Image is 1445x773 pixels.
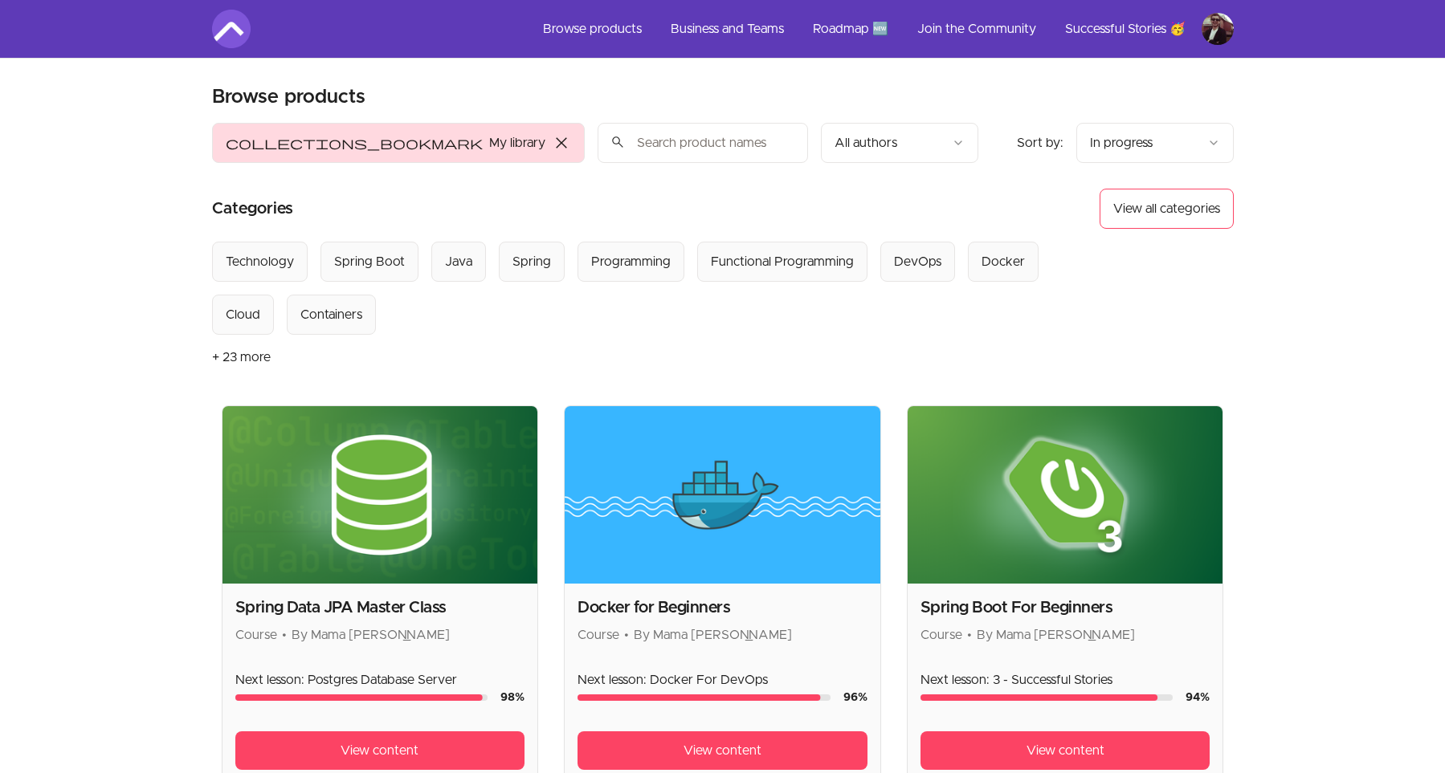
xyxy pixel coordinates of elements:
span: • [624,629,629,641]
span: By Mama [PERSON_NAME] [292,629,450,641]
span: By Mama [PERSON_NAME] [634,629,792,641]
span: 96 % [843,692,867,703]
div: Spring Boot [334,252,405,271]
h2: Spring Data JPA Master Class [235,596,525,619]
p: Next lesson: Docker For DevOps [578,670,867,690]
a: Join the Community [904,10,1049,48]
p: Next lesson: Postgres Database Server [235,670,525,690]
span: View content [1027,741,1104,760]
span: close [552,133,571,153]
div: Programming [591,252,671,271]
div: Course progress [235,694,488,701]
span: View content [684,741,761,760]
a: Roadmap 🆕 [800,10,901,48]
div: Technology [226,252,294,271]
span: By Mama [PERSON_NAME] [977,629,1135,641]
div: Course progress [578,694,831,701]
button: Filter by author [821,123,978,163]
button: + 23 more [212,335,271,380]
div: Course progress [920,694,1174,701]
img: Amigoscode logo [212,10,251,48]
span: Course [920,629,962,641]
span: 94 % [1186,692,1210,703]
a: Successful Stories 🥳 [1052,10,1198,48]
h2: Spring Boot For Beginners [920,596,1210,619]
nav: Main [530,10,1234,48]
div: Java [445,252,472,271]
a: Browse products [530,10,655,48]
a: View content [578,731,867,770]
button: Product sort options [1076,123,1234,163]
span: Course [235,629,277,641]
span: View content [341,741,418,760]
span: Course [578,629,619,641]
img: Profile image for Vlad [1202,13,1234,45]
h2: Categories [212,189,293,229]
h2: Docker for Beginners [578,596,867,619]
button: View all categories [1100,189,1234,229]
img: Product image for Docker for Beginners [565,406,880,584]
input: Search product names [598,123,808,163]
span: search [610,131,625,153]
a: View content [920,731,1210,770]
div: DevOps [894,252,941,271]
p: Next lesson: 3 - Successful Stories [920,670,1210,690]
span: collections_bookmark [226,133,483,153]
a: Business and Teams [658,10,797,48]
span: 98 % [500,692,525,703]
div: Containers [300,305,362,324]
span: Sort by: [1017,136,1063,149]
h1: Browse products [212,84,365,110]
img: Product image for Spring Data JPA Master Class [222,406,538,584]
span: • [967,629,972,641]
span: • [282,629,287,641]
div: Docker [982,252,1025,271]
div: Functional Programming [711,252,854,271]
div: Spring [512,252,551,271]
div: Cloud [226,305,260,324]
button: Filter by My library [212,123,585,163]
a: View content [235,731,525,770]
img: Product image for Spring Boot For Beginners [908,406,1223,584]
